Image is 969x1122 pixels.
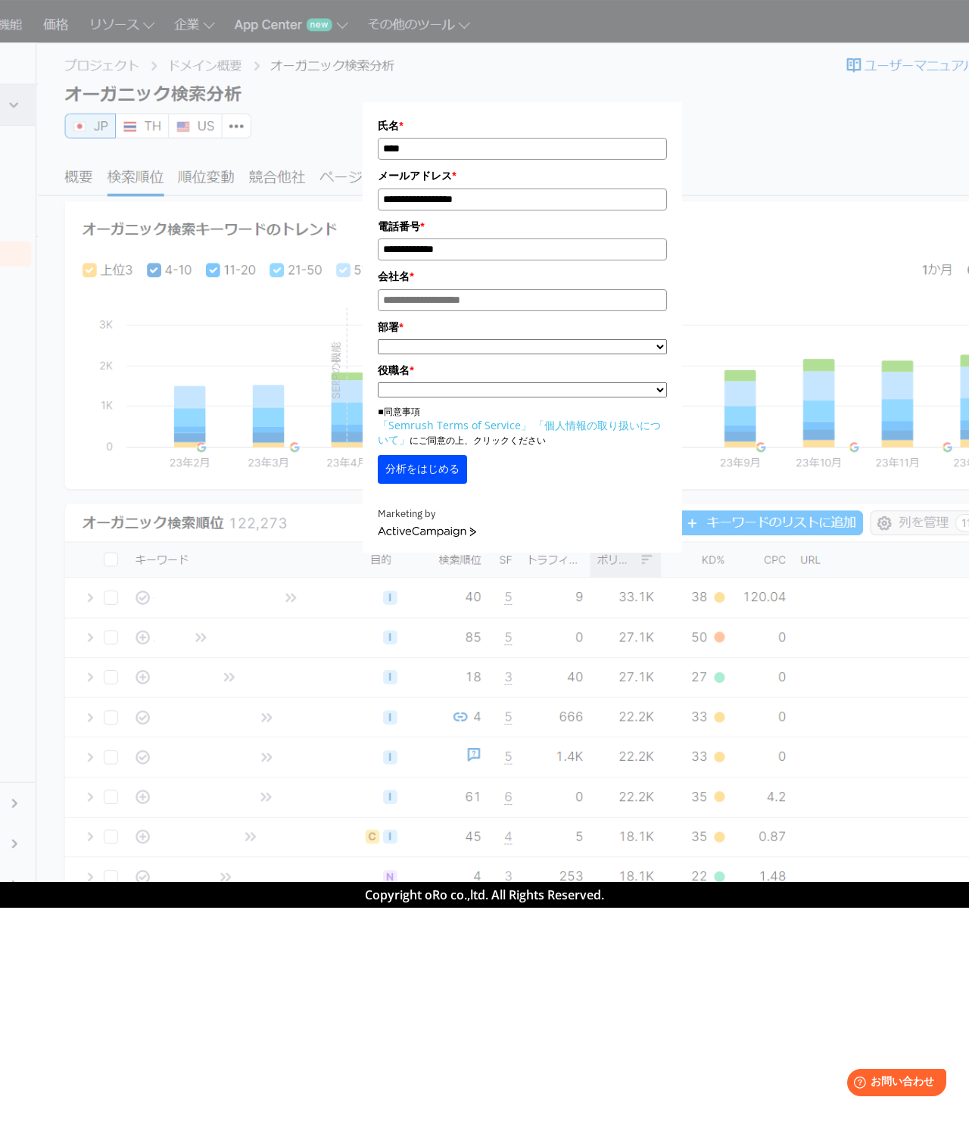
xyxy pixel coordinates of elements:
[378,455,467,484] button: 分析をはじめる
[378,418,531,432] a: 「Semrush Terms of Service」
[378,362,666,379] label: 役職名
[378,167,666,184] label: メールアドレス
[834,1063,952,1105] iframe: Help widget launcher
[365,887,604,903] span: Copyright oRo co.,ltd. All Rights Reserved.
[378,218,666,235] label: 電話番号
[378,506,666,522] div: Marketing by
[378,268,666,285] label: 会社名
[378,418,661,447] a: 「個人情報の取り扱いについて」
[378,405,666,447] p: ■同意事項 にご同意の上、クリックください
[378,117,666,134] label: 氏名
[378,319,666,335] label: 部署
